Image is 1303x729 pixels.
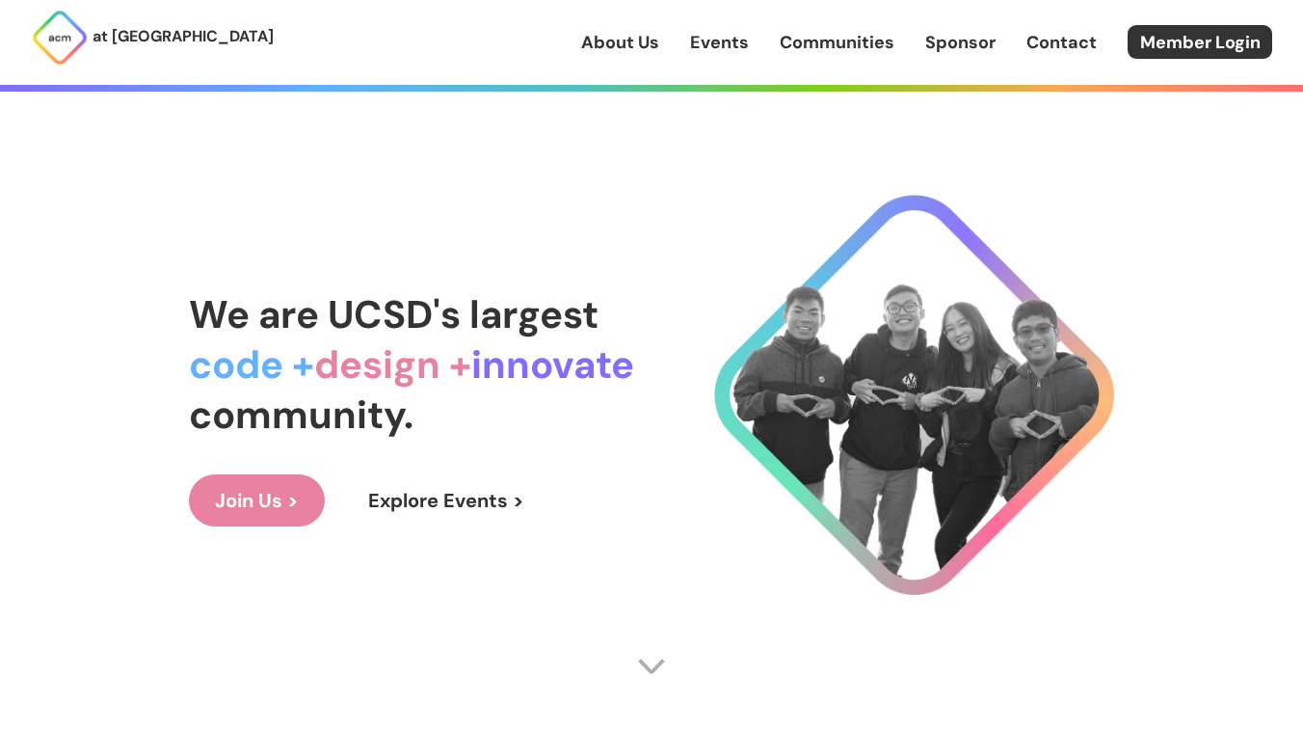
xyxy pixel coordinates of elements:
[189,289,598,339] span: We are UCSD's largest
[342,474,550,526] a: Explore Events >
[925,30,996,55] a: Sponsor
[780,30,894,55] a: Communities
[31,9,89,67] img: ACM Logo
[189,390,413,440] span: community.
[581,30,659,55] a: About Us
[189,474,325,526] a: Join Us >
[31,9,274,67] a: at [GEOGRAPHIC_DATA]
[714,195,1114,595] img: Cool Logo
[93,24,274,49] p: at [GEOGRAPHIC_DATA]
[1026,30,1097,55] a: Contact
[690,30,749,55] a: Events
[314,339,471,390] span: design +
[189,339,314,390] span: code +
[637,652,666,681] img: Scroll Arrow
[471,339,634,390] span: innovate
[1128,25,1272,59] a: Member Login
